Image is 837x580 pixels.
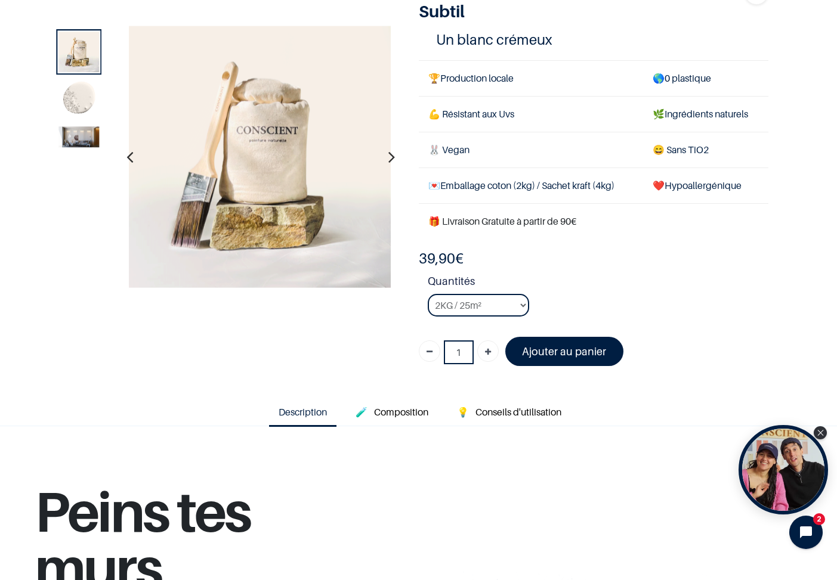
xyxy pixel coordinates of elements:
span: 🏆 [428,72,440,84]
img: Product image [129,26,391,288]
font: 🎁 Livraison Gratuite à partir de 90€ [428,215,576,227]
td: ❤️Hypoallergénique [643,168,768,204]
strong: Quantités [428,273,768,294]
td: Emballage coton (2kg) / Sachet kraft (4kg) [419,168,643,204]
img: Product image [58,79,99,120]
span: 🐰 Vegan [428,144,470,156]
span: Conseils d'utilisation [475,406,561,418]
div: Tolstoy bubble widget [739,425,828,514]
span: Composition [374,406,428,418]
img: Product image [58,127,99,148]
td: ans TiO2 [643,132,768,168]
span: 💡 [457,406,469,418]
span: 🧪 [356,406,367,418]
a: Supprimer [419,340,440,362]
h1: Subtil [419,1,716,21]
font: Ajouter au panier [522,345,606,358]
b: € [419,250,464,267]
span: 💌 [428,179,440,191]
td: Ingrédients naturels [643,96,768,132]
a: Ajouter au panier [505,337,624,366]
div: Open Tolstoy [739,425,828,514]
td: Production locale [419,60,643,96]
div: Open Tolstoy widget [739,425,828,514]
span: 🌎 [653,72,665,84]
h4: Un blanc crémeux [436,30,751,49]
div: Close Tolstoy widget [814,426,827,439]
a: Ajouter [477,340,499,362]
span: Description [279,406,327,418]
span: 39,90 [419,250,455,267]
img: Product image [58,32,99,72]
td: 0 plastique [643,60,768,96]
span: 🌿 [653,108,665,120]
span: 💪 Résistant aux Uvs [428,108,514,120]
span: 😄 S [653,144,672,156]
